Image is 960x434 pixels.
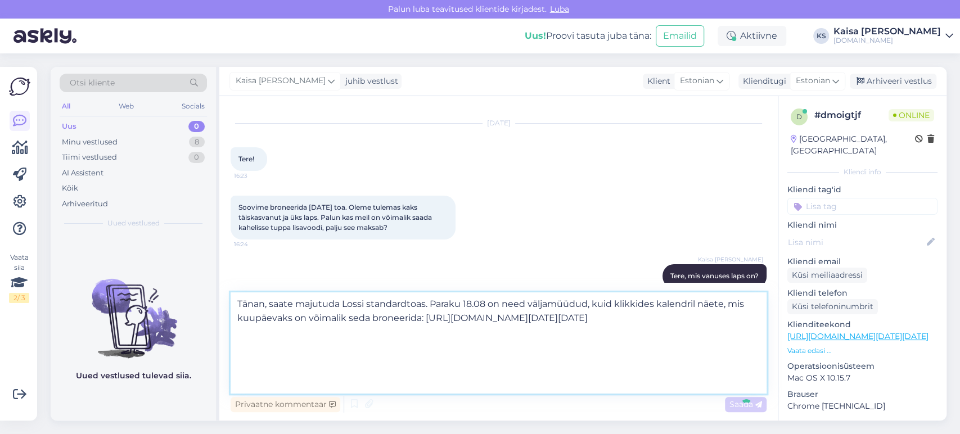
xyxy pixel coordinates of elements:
[547,4,573,14] span: Luba
[787,360,938,372] p: Operatsioonisüsteem
[656,25,704,47] button: Emailid
[787,346,938,356] p: Vaata edasi ...
[787,287,938,299] p: Kliendi telefon
[833,36,941,45] div: [DOMAIN_NAME]
[813,28,829,44] div: KS
[718,26,786,46] div: Aktiivne
[787,400,938,412] p: Chrome [TECHNICAL_ID]
[9,293,29,303] div: 2 / 3
[236,75,326,87] span: Kaisa [PERSON_NAME]
[60,99,73,114] div: All
[796,112,802,121] span: d
[179,99,207,114] div: Socials
[787,184,938,196] p: Kliendi tag'id
[116,99,136,114] div: Web
[107,218,160,228] span: Uued vestlused
[188,121,205,132] div: 0
[787,372,938,384] p: Mac OS X 10.15.7
[238,155,254,163] span: Tere!
[62,137,118,148] div: Minu vestlused
[787,268,867,283] div: Küsi meiliaadressi
[231,118,767,128] div: [DATE]
[62,198,108,210] div: Arhiveeritud
[850,74,936,89] div: Arhiveeri vestlus
[62,152,117,163] div: Tiimi vestlused
[791,133,915,157] div: [GEOGRAPHIC_DATA], [GEOGRAPHIC_DATA]
[643,75,670,87] div: Klient
[787,319,938,331] p: Klienditeekond
[787,167,938,177] div: Kliendi info
[76,370,191,382] p: Uued vestlused tulevad siia.
[234,171,276,180] span: 16:23
[70,77,115,89] span: Otsi kliente
[738,75,786,87] div: Klienditugi
[787,256,938,268] p: Kliendi email
[788,236,925,248] input: Lisa nimi
[62,183,78,194] div: Kõik
[814,108,889,122] div: # dmoigtjf
[833,27,941,36] div: Kaisa [PERSON_NAME]
[787,388,938,400] p: Brauser
[188,152,205,163] div: 0
[787,219,938,231] p: Kliendi nimi
[525,30,546,41] b: Uus!
[341,75,398,87] div: juhib vestlust
[62,121,76,132] div: Uus
[787,299,878,314] div: Küsi telefoninumbrit
[698,255,763,264] span: Kaisa [PERSON_NAME]
[238,203,434,232] span: Soovime broneerida [DATE] toa. Oleme tulemas kaks täiskasvanut ja üks laps. Palun kas meil on või...
[680,75,714,87] span: Estonian
[889,109,934,121] span: Online
[189,137,205,148] div: 8
[670,272,759,280] span: Tere, mis vanuses laps on?
[525,29,651,43] div: Proovi tasuta juba täna:
[51,259,216,360] img: No chats
[9,252,29,303] div: Vaata siia
[62,168,103,179] div: AI Assistent
[234,240,276,248] span: 16:24
[796,75,830,87] span: Estonian
[9,76,30,97] img: Askly Logo
[787,198,938,215] input: Lisa tag
[833,27,953,45] a: Kaisa [PERSON_NAME][DOMAIN_NAME]
[787,331,929,341] a: [URL][DOMAIN_NAME][DATE][DATE]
